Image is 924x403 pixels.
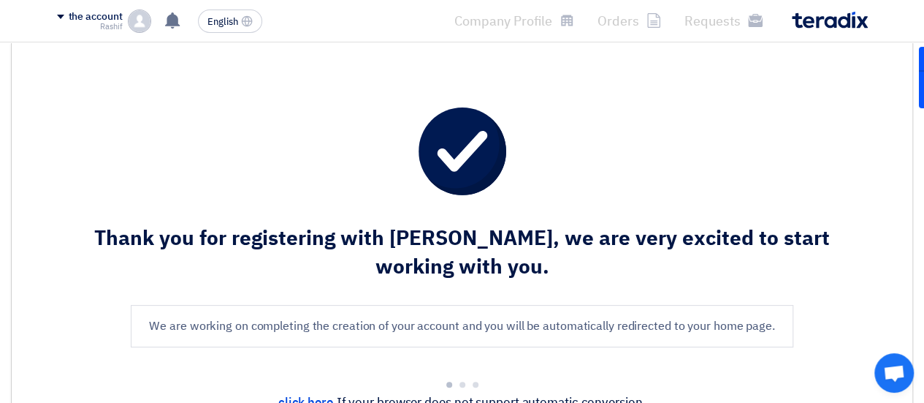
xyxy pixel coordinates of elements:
[792,12,868,29] img: Teradix logo
[207,15,238,29] font: English
[874,353,914,393] div: Open chat
[69,9,123,24] font: the account
[198,10,262,33] button: English
[100,20,122,33] font: Rashif
[149,317,774,335] font: We are working on completing the creation of your account and you will be automatically redirecte...
[419,108,506,195] img: tick.svg
[94,223,830,282] font: Thank you for registering with [PERSON_NAME], we are very excited to start working with you.
[128,10,151,33] img: profile_test.png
